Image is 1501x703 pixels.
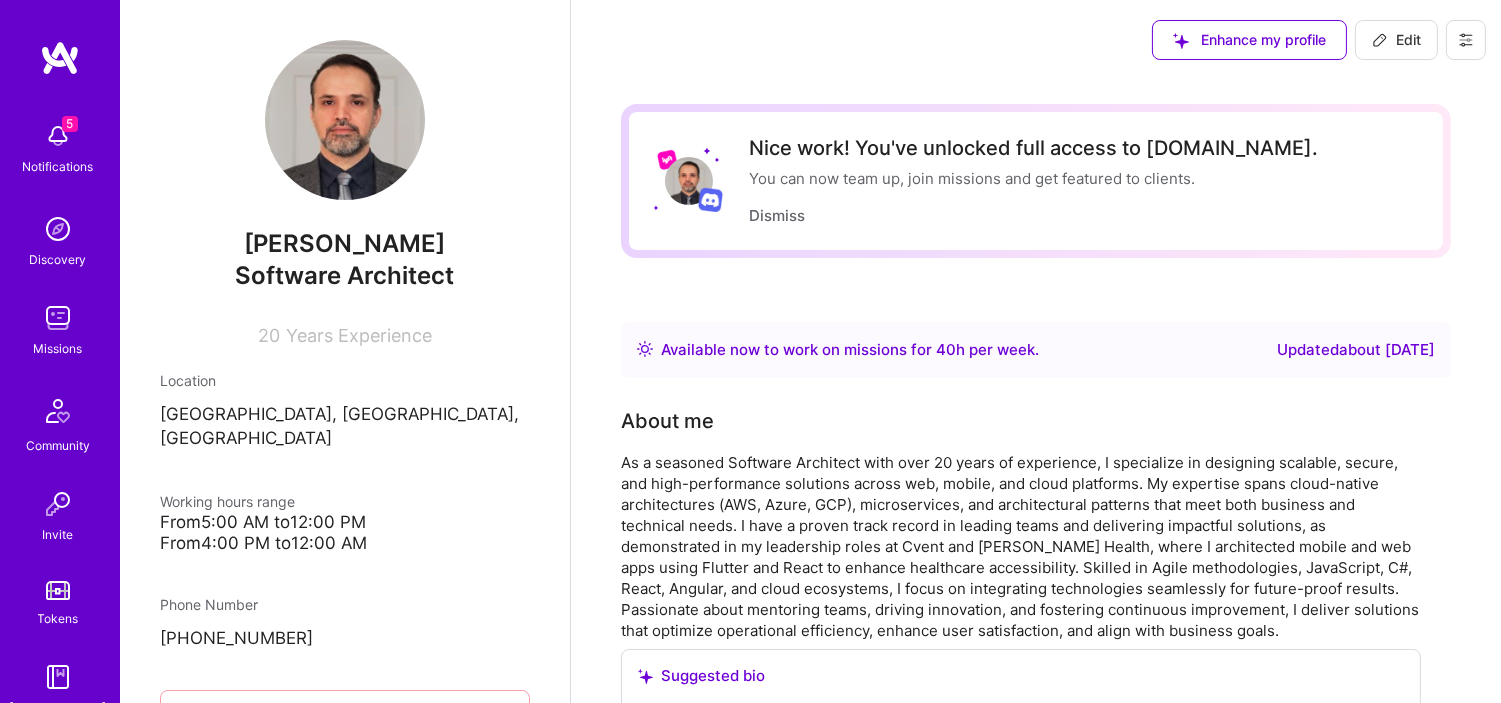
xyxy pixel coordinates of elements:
span: Edit [1372,30,1421,50]
span: 20 [258,325,280,346]
img: Community [34,387,82,435]
span: 5 [62,116,78,132]
div: Nice work! You've unlocked full access to [DOMAIN_NAME]. [749,136,1318,160]
i: icon SuggestedTeams [638,669,653,684]
i: icon SuggestedTeams [1173,33,1189,49]
span: Phone Number [160,596,258,613]
div: Invite [43,524,74,545]
button: Dismiss [749,205,805,226]
div: You can now team up, join missions and get featured to clients. [749,168,1318,189]
button: Enhance my profile [1152,20,1347,60]
span: Enhance my profile [1173,30,1326,50]
div: About me [621,406,714,436]
div: Suggested bio [638,666,1404,686]
img: User Avatar [665,157,713,205]
div: As a seasoned Software Architect with over 20 years of experience, I specialize in designing scal... [621,452,1421,641]
img: Lyft logo [657,149,678,170]
p: [GEOGRAPHIC_DATA], [GEOGRAPHIC_DATA], [GEOGRAPHIC_DATA] [160,403,530,451]
img: logo [40,40,80,76]
span: Years Experience [286,325,432,346]
img: tokens [46,581,70,600]
img: bell [38,116,78,156]
div: Tokens [38,608,79,629]
span: [PERSON_NAME] [160,229,530,259]
div: Location [160,370,530,391]
div: Discovery [30,249,87,270]
div: Updated about [DATE] [1277,338,1435,362]
div: Community [26,435,90,456]
div: Available now to work on missions for h per week . [661,338,1039,362]
img: User Avatar [265,40,425,200]
img: Availability [637,341,653,357]
img: guide book [38,657,78,697]
div: From 5:00 AM to 12:00 PM [160,512,530,533]
span: 40 [936,340,956,359]
p: [PHONE_NUMBER] [160,627,530,651]
span: Software Architect [236,261,455,290]
img: Discord logo [698,187,723,212]
img: discovery [38,209,78,249]
button: Edit [1355,20,1438,60]
img: Invite [38,484,78,524]
img: teamwork [38,298,78,338]
div: From 4:00 PM to 12:00 AM [160,533,530,554]
div: Notifications [23,156,94,177]
div: Missions [34,338,83,359]
span: Working hours range [160,493,295,510]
